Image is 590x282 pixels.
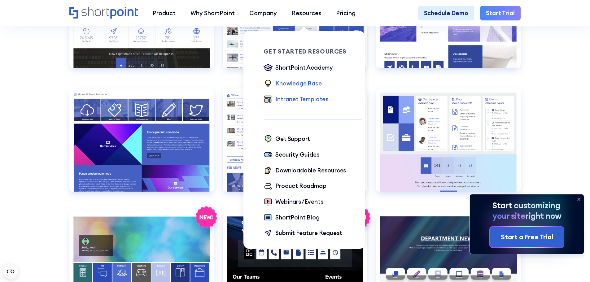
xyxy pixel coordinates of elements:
[264,166,346,176] a: Downloadable Resources
[275,181,326,190] div: Product Roadmap
[264,181,326,191] a: Product Roadmap
[480,6,521,21] a: Start Trial
[275,228,342,237] div: Submit Feature Request
[292,9,321,18] div: Resources
[275,79,321,88] div: Knowledge Base
[329,6,363,21] a: Pricing
[69,7,138,20] a: Home
[275,63,333,72] div: ShortPoint Academy
[275,197,323,206] div: Webinars/Events
[275,95,329,104] div: Intranet Templates
[264,197,323,207] a: Webinars/Events
[145,6,183,21] a: Product
[275,150,319,159] div: Security Guides
[242,6,284,21] a: Company
[183,6,242,21] a: Why ShortPoint
[264,150,319,160] a: Security Guides
[249,9,277,18] div: Company
[490,227,564,247] a: Start a Free Trial
[284,6,329,21] a: Resources
[264,79,321,89] a: Knowledge Base
[223,89,367,203] a: HR 2
[190,9,235,18] div: Why ShortPoint
[264,49,362,54] div: Get Started Resources
[376,89,521,203] a: HR 3
[559,252,590,282] iframe: Chat Widget
[264,63,333,73] a: ShortPoint Academy
[275,134,310,143] div: Get Support
[275,166,346,175] div: Downloadable Resources
[153,9,176,18] div: Product
[264,95,329,105] a: Intranet Templates
[264,228,342,238] a: Submit Feature Request
[264,213,319,223] a: ShortPoint Blog
[275,213,319,222] div: ShortPoint Blog
[69,89,214,203] a: HR 1
[418,6,474,21] a: Schedule Demo
[501,232,553,242] div: Start a Free Trial
[3,264,18,279] button: Open CMP widget
[264,134,310,144] a: Get Support
[336,9,356,18] div: Pricing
